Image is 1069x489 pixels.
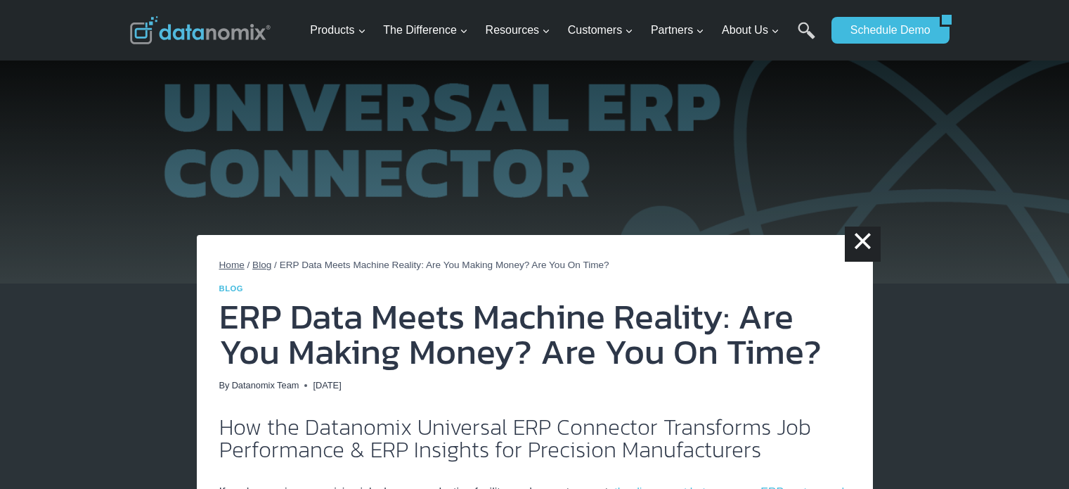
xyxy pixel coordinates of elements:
[310,21,365,39] span: Products
[219,379,230,393] span: By
[845,227,880,262] a: ×
[486,21,550,39] span: Resources
[313,379,341,393] time: [DATE]
[247,260,250,270] span: /
[280,260,609,270] span: ERP Data Meets Machine Reality: Are You Making Money? Are You On Time?
[219,299,850,369] h1: ERP Data Meets Machine Reality: Are You Making Money? Are You On Time?
[232,380,299,390] a: Datanomix Team
[568,21,633,39] span: Customers
[831,17,940,44] a: Schedule Demo
[651,21,704,39] span: Partners
[219,416,850,461] h2: How the Datanomix Universal ERP Connector Transforms Job Performance & ERP Insights for Precision...
[130,16,271,44] img: Datanomix
[798,22,815,53] a: Search
[219,260,245,270] a: Home
[219,258,850,273] nav: Breadcrumbs
[722,21,779,39] span: About Us
[252,260,271,270] a: Blog
[219,284,244,293] a: Blog
[274,260,277,270] span: /
[304,8,824,53] nav: Primary Navigation
[383,21,468,39] span: The Difference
